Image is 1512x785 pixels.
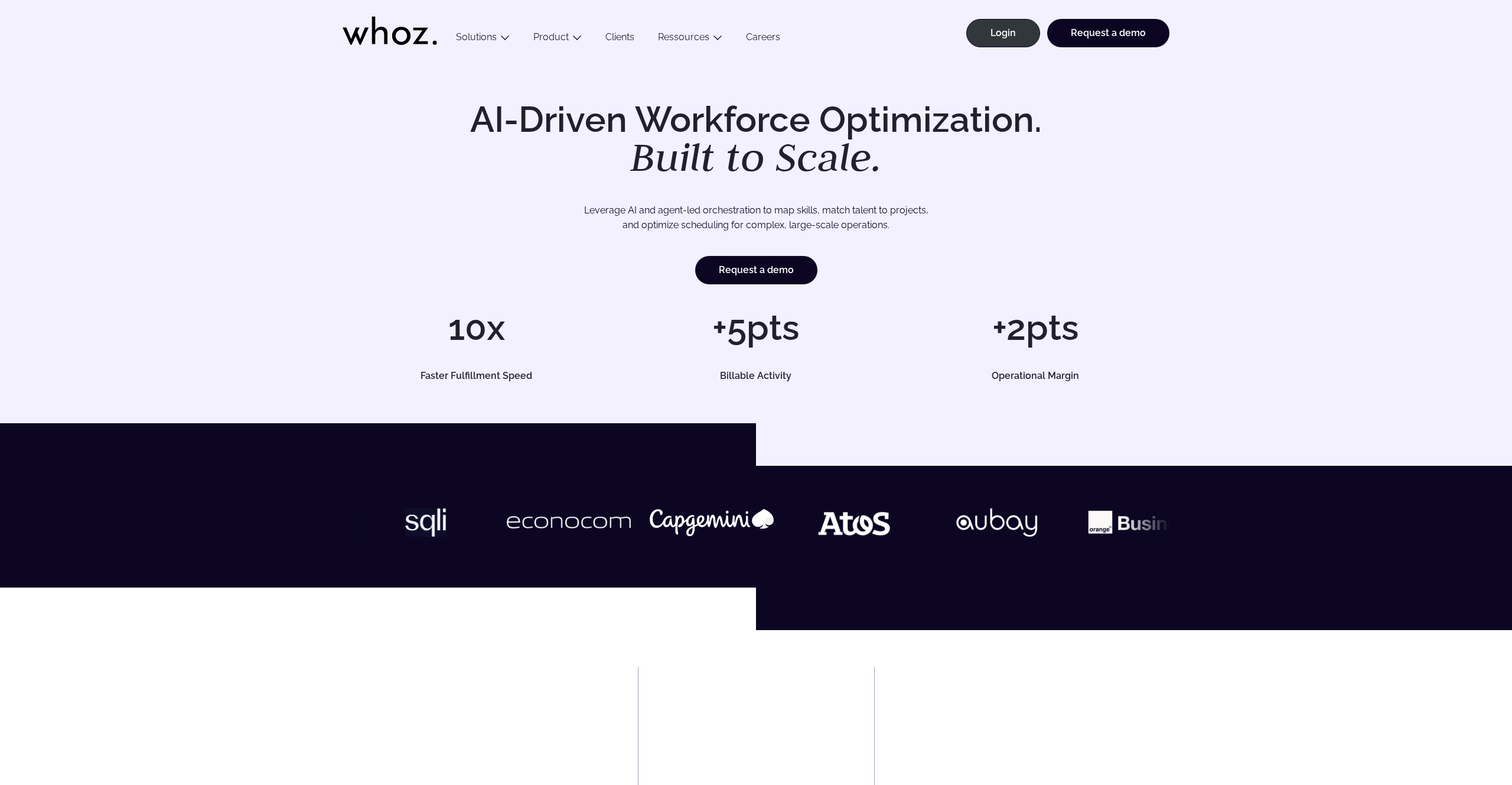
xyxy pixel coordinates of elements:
[658,31,709,43] a: Ressources
[695,256,817,284] a: Request a demo
[966,19,1040,47] a: Login
[630,131,882,183] em: Built to Scale.
[636,371,876,381] h5: Billable Activity
[915,371,1156,381] h5: Operational Margin
[444,31,522,47] button: Solutions
[533,31,569,43] a: Product
[454,102,1058,177] h1: AI-Driven Workforce Optimization.
[734,31,792,47] a: Careers
[646,31,734,47] button: Ressources
[622,310,889,345] h1: +5pts
[1047,19,1169,47] a: Request a demo
[343,310,610,345] h1: 10x
[902,310,1169,345] h1: +2pts
[384,203,1128,233] p: Leverage AI and agent-led orchestration to map skills, match talent to projects, and optimize sch...
[594,31,646,47] a: Clients
[522,31,594,47] button: Product
[356,371,597,381] h5: Faster Fulfillment Speed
